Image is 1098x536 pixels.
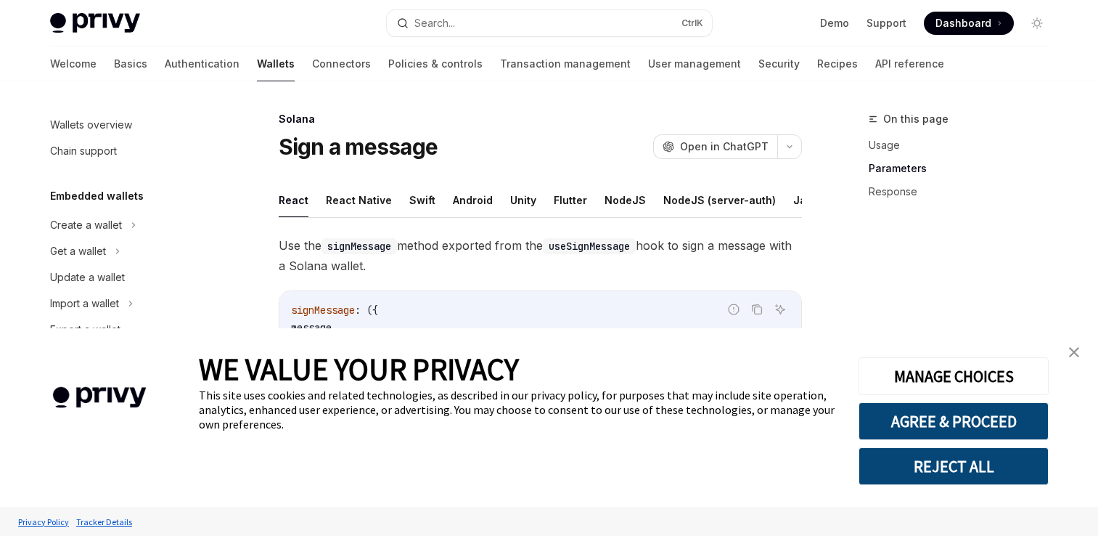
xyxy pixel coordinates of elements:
[165,46,239,81] a: Authentication
[747,300,766,319] button: Copy the contents from the code block
[279,183,308,217] button: React
[1025,12,1049,35] button: Toggle dark mode
[326,183,392,217] button: React Native
[50,46,97,81] a: Welcome
[554,183,587,217] button: Flutter
[680,139,769,154] span: Open in ChatGPT
[279,235,802,276] span: Use the method exported from the hook to sign a message with a Solana wallet.
[1060,338,1089,367] a: close banner
[50,295,119,312] div: Import a wallet
[724,300,743,319] button: Report incorrect code
[409,183,435,217] button: Swift
[50,269,125,286] div: Update a wallet
[793,183,819,217] button: Java
[869,180,1060,203] a: Response
[291,304,355,317] span: signMessage
[279,134,438,160] h1: Sign a message
[257,46,295,81] a: Wallets
[199,388,837,431] div: This site uses cookies and related technologies, as described in our privacy policy, for purposes...
[312,46,371,81] a: Connectors
[510,183,536,217] button: Unity
[663,183,776,217] button: NodeJS (server-auth)
[453,183,493,217] button: Android
[866,16,906,31] a: Support
[653,134,777,159] button: Open in ChatGPT
[758,46,800,81] a: Security
[875,46,944,81] a: API reference
[50,321,120,338] div: Export a wallet
[388,46,483,81] a: Policies & controls
[883,110,949,128] span: On this page
[50,243,106,260] div: Get a wallet
[22,366,177,429] img: company logo
[291,321,332,334] span: message
[321,238,397,254] code: signMessage
[50,116,132,134] div: Wallets overview
[859,402,1049,440] button: AGREE & PROCEED
[869,157,1060,180] a: Parameters
[73,509,136,535] a: Tracker Details
[15,509,73,535] a: Privacy Policy
[279,112,802,126] div: Solana
[771,300,790,319] button: Ask AI
[38,264,224,291] a: Update a wallet
[38,138,224,164] a: Chain support
[859,357,1049,395] button: MANAGE CHOICES
[50,187,144,205] h5: Embedded wallets
[38,317,224,343] a: Export a wallet
[1069,347,1079,357] img: close banner
[817,46,858,81] a: Recipes
[355,304,378,317] span: : ({
[50,216,122,234] div: Create a wallet
[935,16,991,31] span: Dashboard
[500,46,631,81] a: Transaction management
[820,16,849,31] a: Demo
[414,15,455,32] div: Search...
[681,17,703,29] span: Ctrl K
[869,134,1060,157] a: Usage
[543,238,636,254] code: useSignMessage
[859,447,1049,485] button: REJECT ALL
[924,12,1014,35] a: Dashboard
[199,350,519,388] span: WE VALUE YOUR PRIVACY
[114,46,147,81] a: Basics
[605,183,646,217] button: NodeJS
[648,46,741,81] a: User management
[38,112,224,138] a: Wallets overview
[50,142,117,160] div: Chain support
[332,321,337,334] span: ,
[50,13,140,33] img: light logo
[387,10,712,36] button: Search...CtrlK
